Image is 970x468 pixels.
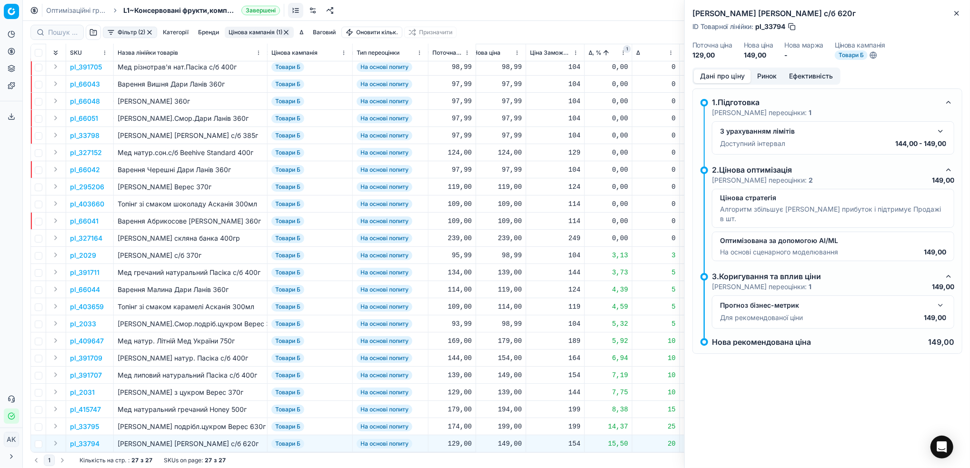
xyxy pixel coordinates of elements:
div: 23 [684,251,747,260]
p: 149,00 [932,175,954,185]
button: pl_2029 [70,251,96,260]
div: 97,99 [432,79,472,89]
button: Expand [50,215,61,226]
div: 119 [530,302,580,312]
div: 239,00 [473,234,522,243]
span: Товари Б [271,97,304,106]
span: На основі попиту [357,336,412,346]
p: pl_66042 [70,165,100,175]
div: 124,00 [473,148,522,157]
p: pl_33798 [70,131,100,140]
p: pl_409647 [70,336,104,346]
div: Варення Вишня Дари Ланів 360г [118,79,263,89]
button: pl_391711 [70,268,100,277]
div: 104 [530,319,580,329]
button: pl_2031 [70,388,95,397]
div: 239,00 [432,234,472,243]
span: На основі попиту [357,234,412,243]
div: 17 [684,79,747,89]
div: 3.Коригування та вплив ціни [712,271,939,282]
p: 149,00 [924,313,946,322]
div: 104 [530,97,580,106]
div: Open Intercom Messenger [930,436,953,458]
span: Нова ціна [473,49,500,57]
div: 144 [530,268,580,277]
div: [PERSON_NAME] 360г [118,97,263,106]
div: 97,99 [473,79,522,89]
div: [PERSON_NAME] Верес 370г [118,182,263,192]
button: Expand [50,386,61,398]
strong: 27 [219,457,226,464]
button: Expand [50,232,61,244]
dd: 129,00 [692,50,732,60]
div: 189 [530,336,580,346]
button: pl_66051 [70,114,98,123]
p: 149,00 [924,247,946,257]
button: Expand [50,181,61,192]
span: На основі попиту [357,319,412,329]
div: 97,99 [432,165,472,175]
div: 119,00 [432,182,472,192]
span: L1~Консервовані фрукти,компоти,варення,мед - tier_1 [123,6,238,15]
div: 97,99 [473,97,522,106]
div: 0 [636,182,676,192]
button: Цінова кампанія (1) [225,27,294,38]
div: 97,99 [432,131,472,140]
span: Товари Б [271,131,304,140]
button: Expand [50,78,61,89]
button: Expand [50,112,61,124]
div: 98,99 [473,251,522,260]
div: Мед натур. Літній Мед України 750г [118,336,263,346]
div: [PERSON_NAME].Смор.подріб.цукром Верес 350г [118,319,263,329]
div: 12 [684,285,747,294]
span: Кількість продаж за 30 днів [684,49,738,57]
span: SKU [70,49,82,57]
div: 0,00 [589,114,628,123]
div: 98,99 [473,319,522,329]
button: Expand [50,301,61,312]
button: Sorted by Δ, % ascending [601,48,611,58]
div: 0,00 [589,79,628,89]
p: pl_391709 [70,353,102,363]
div: 97,99 [473,165,522,175]
span: Завершені [241,6,280,15]
span: На основі попиту [357,353,412,363]
div: Мед різнотрав'я нат.Пасіка с/б 400г [118,62,263,72]
div: [PERSON_NAME].Смор.Дари Ланів 360г [118,114,263,123]
button: Expand [50,198,61,209]
div: [PERSON_NAME] [PERSON_NAME] с/б 385г [118,131,263,140]
div: Прогноз бізнес-метрик [720,301,931,310]
span: Товари Б [271,302,304,312]
button: pl_66044 [70,285,100,294]
dt: Нова ціна [744,42,773,49]
div: 4,59 [589,302,628,312]
div: 124 [530,285,580,294]
button: pl_403660 [70,199,104,209]
button: Expand [50,164,61,175]
button: Expand [50,318,61,329]
div: 0 [636,165,676,175]
dd: 149,00 [744,50,773,60]
div: 10 [684,165,747,175]
div: 114,00 [432,285,472,294]
dt: Нова маржа [785,42,824,49]
div: 169,00 [432,336,472,346]
div: 93,99 [432,319,472,329]
button: Фільтр (2) [103,27,157,38]
div: 0 [636,199,676,209]
div: 179,00 [473,336,522,346]
button: pl_327152 [70,148,102,157]
div: 0,00 [589,199,628,209]
span: Тип переоцінки [357,49,400,57]
nav: breadcrumb [46,6,280,15]
p: На основі сценарного моделювання [720,247,838,257]
button: Expand [50,438,61,449]
span: Δ, % [589,49,601,57]
div: 10 [636,336,676,346]
button: Expand [50,95,61,107]
p: pl_33795 [70,422,99,431]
